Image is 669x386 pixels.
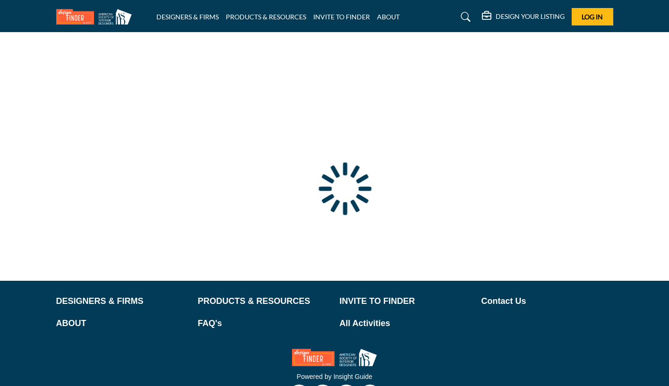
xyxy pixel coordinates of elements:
a: PRODUCTS & RESOURCES [226,13,306,21]
a: PRODUCTS & RESOURCES [198,295,330,308]
h5: DESIGN YOUR LISTING [496,12,565,21]
a: Contact Us [481,295,613,308]
a: INVITE TO FINDER [313,13,370,21]
button: Log In [572,8,613,25]
a: INVITE TO FINDER [340,295,472,308]
span: Log In [582,13,603,21]
a: DESIGNERS & FIRMS [56,295,188,308]
a: ABOUT [377,13,400,21]
a: Powered by Insight Guide [297,373,372,380]
img: No Site Logo [292,349,377,366]
img: Site Logo [56,9,137,25]
a: DESIGNERS & FIRMS [156,13,219,21]
a: FAQ's [198,317,330,330]
a: ABOUT [56,317,188,330]
div: DESIGN YOUR LISTING [482,11,565,23]
a: All Activities [340,317,472,330]
a: Search [452,9,477,25]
